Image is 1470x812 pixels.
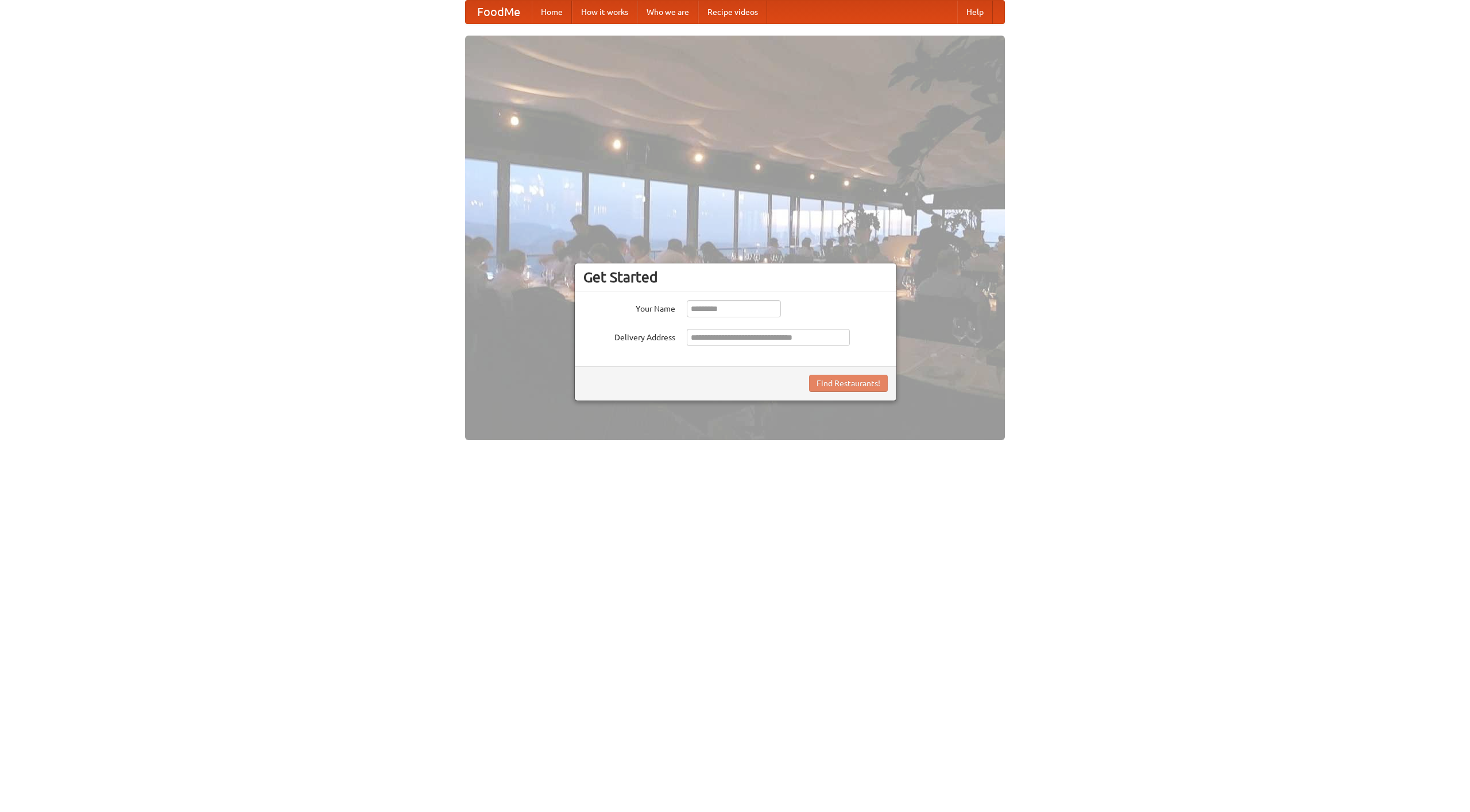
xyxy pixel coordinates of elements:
a: Who we are [637,1,698,24]
a: Home [532,1,572,24]
button: Find Restaurants! [809,375,888,392]
h3: Get Started [583,269,888,286]
a: Recipe videos [698,1,767,24]
a: Help [957,1,993,24]
label: Your Name [583,300,675,314]
a: How it works [572,1,637,24]
label: Delivery Address [583,329,675,343]
a: FoodMe [466,1,532,24]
